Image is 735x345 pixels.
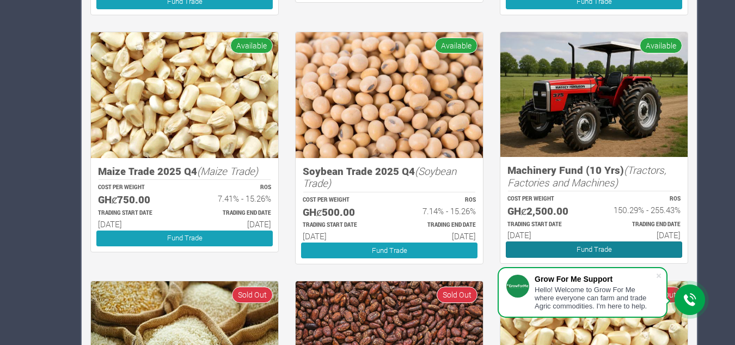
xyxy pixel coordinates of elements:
[98,165,271,178] h5: Maize Trade 2025 Q4
[399,221,476,229] p: Estimated Trading End Date
[507,221,584,229] p: Estimated Trading Start Date
[98,193,175,206] h5: GHȼ750.00
[303,231,379,241] h6: [DATE]
[301,243,477,258] a: Fund Trade
[194,209,271,217] p: Estimated Trading End Date
[303,165,476,190] h5: Soybean Trade 2025 Q4
[507,163,666,189] i: (Tractors, Factories and Machines)
[604,205,681,215] h6: 150.29% - 255.43%
[507,205,584,217] h5: GHȼ2,500.00
[296,32,483,158] img: growforme image
[96,231,273,246] a: Fund Trade
[91,32,278,158] img: growforme image
[535,286,656,310] div: Hello! Welcome to Grow For Me where everyone can farm and trade Agric commodities. I'm here to help.
[98,184,175,192] p: COST PER WEIGHT
[303,164,456,190] i: (Soybean Trade)
[98,219,175,229] h6: [DATE]
[399,231,476,241] h6: [DATE]
[507,230,584,240] h6: [DATE]
[194,219,271,229] h6: [DATE]
[604,221,681,229] p: Estimated Trading End Date
[506,241,682,257] a: Fund Trade
[197,164,258,178] i: (Maize Trade)
[194,193,271,203] h6: 7.41% - 15.26%
[194,184,271,192] p: ROS
[507,195,584,203] p: COST PER WEIGHT
[303,221,379,229] p: Estimated Trading Start Date
[535,275,656,283] div: Grow For Me Support
[303,196,379,204] p: COST PER WEIGHT
[640,38,682,53] span: Available
[604,230,681,240] h6: [DATE]
[435,38,477,53] span: Available
[399,206,476,216] h6: 7.14% - 15.26%
[437,287,477,302] span: Sold Out
[507,164,681,189] h5: Machinery Fund (10 Yrs)
[399,196,476,204] p: ROS
[98,209,175,217] p: Estimated Trading Start Date
[303,206,379,219] h5: GHȼ500.00
[232,287,273,302] span: Sold Out
[230,38,273,53] span: Available
[604,195,681,203] p: ROS
[500,32,688,157] img: growforme image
